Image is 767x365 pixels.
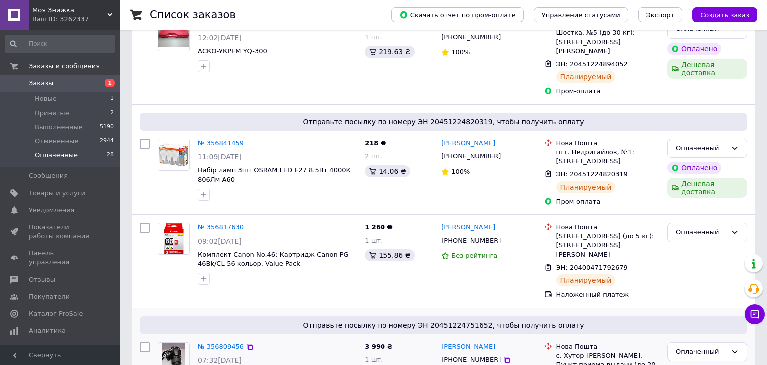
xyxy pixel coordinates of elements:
span: 100% [451,168,470,175]
span: 218 ₴ [365,139,386,147]
a: Фото товару [158,139,190,171]
span: 2944 [100,137,114,146]
h1: Список заказов [150,9,236,21]
div: 219.63 ₴ [365,46,414,58]
span: Отзывы [29,275,55,284]
a: № 356841459 [198,139,244,147]
span: Скачать отчет по пром-оплате [399,10,516,19]
span: Управление статусами [542,11,620,19]
div: Оплаченный [676,347,727,357]
span: 11:09[DATE] [198,153,242,161]
span: Сообщения [29,171,68,180]
span: 09:02[DATE] [198,237,242,245]
a: Создать заказ [682,11,757,18]
span: 3 990 ₴ [365,343,392,350]
div: Оплаченный [676,143,727,154]
span: Заказы [29,79,53,88]
a: Фото товару [158,223,190,255]
span: Товары и услуги [29,189,85,198]
button: Экспорт [638,7,682,22]
div: [PHONE_NUMBER] [439,31,503,44]
div: Нова Пошта [556,342,659,351]
div: [PHONE_NUMBER] [439,150,503,163]
div: Шостка, №5 (до 30 кг): [STREET_ADDRESS][PERSON_NAME] [556,28,659,56]
span: Оплаченные [35,151,78,160]
div: Оплачено [667,162,721,174]
span: Отправьте посылку по номеру ЭН 20451224820319, чтобы получить оплату [144,117,743,127]
span: 1 шт. [365,237,383,244]
button: Создать заказ [692,7,757,22]
span: Экспорт [646,11,674,19]
button: Чат с покупателем [745,304,765,324]
div: [PHONE_NUMBER] [439,234,503,247]
img: Фото товару [158,24,189,47]
span: 28 [107,151,114,160]
div: Планируемый [556,274,616,286]
span: Каталог ProSale [29,309,83,318]
a: № 356817630 [198,223,244,231]
div: Пром-оплата [556,87,659,96]
span: 5190 [100,123,114,132]
a: Фото товару [158,19,190,51]
div: Планируемый [556,71,616,83]
span: Уведомления [29,206,74,215]
div: Пром-оплата [556,197,659,206]
a: № 356809456 [198,343,244,350]
span: Инструменты вебмастера и SEO [29,343,92,361]
img: Фото товару [158,139,189,170]
img: Фото товару [164,223,184,254]
a: [PERSON_NAME] [441,223,495,232]
span: 1 [105,79,115,87]
div: Наложенный платеж [556,290,659,299]
a: [PERSON_NAME] [441,342,495,352]
span: 1 шт. [365,356,383,363]
a: Комплект Canon No.46: Картридж Canon PG-46Bk/CL-56 кольор. Value Pack [198,251,351,268]
span: Аналитика [29,326,66,335]
span: Показатели работы компании [29,223,92,241]
span: Создать заказ [700,11,749,19]
div: [STREET_ADDRESS] (до 5 кг): [STREET_ADDRESS][PERSON_NAME] [556,232,659,259]
button: Управление статусами [534,7,628,22]
div: Нова Пошта [556,139,659,148]
input: Поиск [5,35,115,53]
span: 1 шт. [365,33,383,41]
div: Оплаченный [676,227,727,238]
span: 1 [110,94,114,103]
span: 1 260 ₴ [365,223,392,231]
span: ЭН: 20400471792679 [556,264,628,271]
span: Без рейтинга [451,252,497,259]
span: ЭН: 20451224894052 [556,60,628,68]
span: Принятые [35,109,69,118]
span: 12:02[DATE] [198,34,242,42]
div: Дешевая доставка [667,178,747,198]
a: Набір ламп 3шт OSRAM LED E27 8.5Вт 4000К 806Лм A60 [198,166,351,183]
span: Отправьте посылку по номеру ЭН 20451224751652, чтобы получить оплату [144,320,743,330]
div: 14.06 ₴ [365,165,410,177]
a: АСКО-УКРЕМ YQ-300 [198,47,267,55]
span: 07:32[DATE] [198,356,242,364]
span: Панель управления [29,249,92,267]
span: ЭН: 20451224820319 [556,170,628,178]
span: Выполненные [35,123,83,132]
span: Новые [35,94,57,103]
div: пгт. Недригайлов, №1: [STREET_ADDRESS] [556,148,659,166]
span: Покупатели [29,292,70,301]
div: 155.86 ₴ [365,249,414,261]
span: 100% [451,48,470,56]
span: Моя Знижка [32,6,107,15]
span: 2 шт. [365,152,383,160]
button: Скачать отчет по пром-оплате [391,7,524,22]
span: Отмененные [35,137,78,146]
a: [PERSON_NAME] [441,139,495,148]
div: Нова Пошта [556,223,659,232]
div: Дешевая доставка [667,59,747,79]
span: Заказы и сообщения [29,62,100,71]
div: Планируемый [556,181,616,193]
span: 2 [110,109,114,118]
div: Оплачено [667,43,721,55]
div: Ваш ID: 3262337 [32,15,120,24]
